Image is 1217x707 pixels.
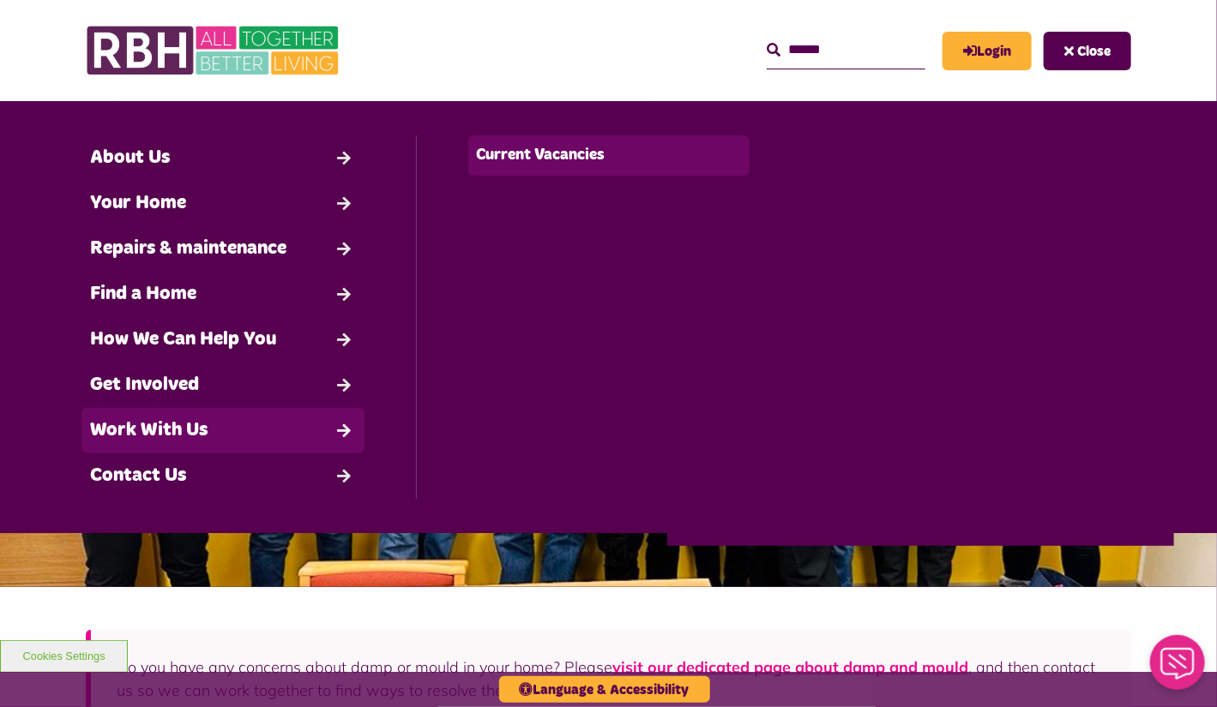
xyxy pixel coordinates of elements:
[767,32,925,69] input: Search
[612,657,968,677] a: visit our dedicated page about damp and mould
[81,317,364,362] a: How We Can Help You
[86,17,343,84] img: RBH
[1077,45,1111,58] span: Close
[499,676,710,703] button: Language & Accessibility
[81,272,364,317] a: Find a Home
[81,362,364,408] a: Get Involved
[1140,630,1217,707] iframe: Netcall Web Assistant for live chat
[81,135,364,181] a: About Us
[1044,32,1131,70] button: Navigation
[81,226,364,272] a: Repairs & maintenance
[81,453,364,499] a: Contact Us
[943,32,1032,70] a: MyRBH
[81,181,364,226] a: Your Home
[468,135,750,176] a: Current Vacancies
[81,408,364,453] a: Work With Us
[117,656,1106,702] p: Do you have any concerns about damp or mould in your home? Please , and then contact us so we can...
